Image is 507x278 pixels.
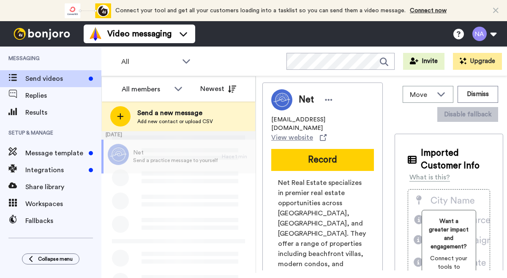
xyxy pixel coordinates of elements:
span: Collapse menu [38,256,73,262]
span: Message template [25,148,85,158]
div: animation [65,3,111,18]
img: bj-logo-header-white.svg [10,28,74,40]
button: Dismiss [458,86,498,103]
span: Add new contact or upload CSV [137,118,213,125]
button: Record [271,149,374,171]
span: Send a practice message to yourself [133,157,218,164]
button: Upgrade [453,53,502,70]
span: Results [25,107,101,118]
span: Fallbacks [25,216,101,226]
div: All members [122,84,170,94]
span: View website [271,132,313,143]
span: Imported Customer Info [421,147,490,172]
a: View website [271,132,327,143]
span: Integrations [25,165,85,175]
a: Connect now [410,8,447,14]
span: [EMAIL_ADDRESS][DOMAIN_NAME] [271,116,374,132]
button: Disable fallback [437,107,498,122]
span: Share library [25,182,101,192]
span: Workspaces [25,199,101,209]
span: Video messaging [107,28,172,40]
img: Image of Net [271,89,292,110]
button: Invite [403,53,444,70]
div: [DATE] [101,131,256,140]
span: All [121,57,178,67]
span: Want a greater impact and engagement? [429,217,469,251]
button: Collapse menu [22,253,79,264]
span: Move [410,90,433,100]
button: Newest [194,80,243,97]
img: d042114d-9f32-4f3b-9df2-2490e10c394a.jpg [108,144,129,165]
span: Send videos [25,74,85,84]
div: What is this? [409,172,450,182]
span: Connect your tool and get all your customers loading into a tasklist so you can send them a video... [115,8,406,14]
div: Hace 1 min [222,153,251,160]
span: Net [133,149,218,157]
img: vm-color.svg [89,27,102,41]
span: Replies [25,91,101,101]
span: Net [299,94,314,106]
span: Send a new message [137,108,213,118]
